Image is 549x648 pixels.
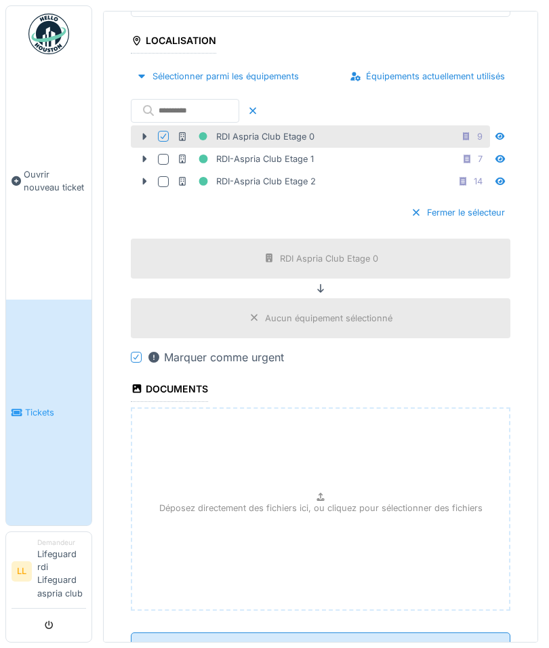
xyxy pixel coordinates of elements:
div: Localisation [131,31,216,54]
div: Demandeur [37,538,86,548]
li: Lifeguard rdi Lifeguard aspria club [37,538,86,605]
div: Marquer comme urgent [147,349,284,365]
img: Badge_color-CXgf-gQk.svg [28,14,69,54]
div: RDI Aspria Club Etage 0 [177,128,314,145]
a: LL DemandeurLifeguard rdi Lifeguard aspria club [12,538,86,609]
span: Ouvrir nouveau ticket [24,168,86,194]
div: Équipements actuellement utilisés [344,67,510,85]
div: 9 [477,130,483,143]
a: Ouvrir nouveau ticket [6,62,91,300]
div: 14 [474,175,483,188]
span: Tickets [25,406,86,419]
a: Tickets [6,300,91,525]
li: LL [12,561,32,582]
div: Fermer le sélecteur [405,203,510,222]
div: RDI Aspria Club Etage 0 [280,252,378,265]
div: RDI-Aspria Club Etage 2 [177,173,316,190]
div: Aucun équipement sélectionné [265,312,392,325]
div: 7 [478,153,483,165]
div: Sélectionner parmi les équipements [131,67,304,85]
div: Documents [131,379,208,402]
p: Déposez directement des fichiers ici, ou cliquez pour sélectionner des fichiers [159,502,483,514]
div: RDI-Aspria Club Etage 1 [177,150,314,167]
